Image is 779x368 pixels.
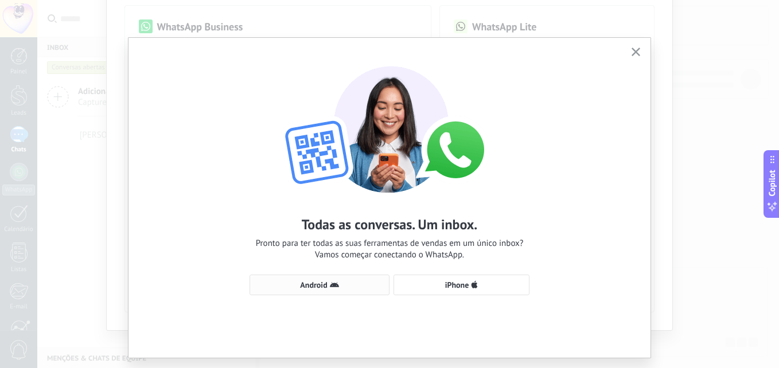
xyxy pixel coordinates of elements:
h2: Todas as conversas. Um inbox. [302,216,478,233]
span: Android [300,281,327,289]
button: Android [250,275,389,295]
span: Copilot [766,170,778,197]
span: Pronto para ter todas as suas ferramentas de vendas em um único inbox? Vamos começar conectando o... [256,238,524,261]
img: wa-lite-select-device.png [263,55,516,193]
button: iPhone [394,275,529,295]
span: iPhone [445,281,469,289]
